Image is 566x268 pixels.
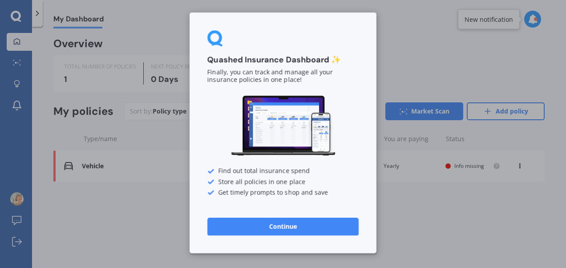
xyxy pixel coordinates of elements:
[207,189,359,196] div: Get timely prompts to shop and save
[207,179,359,186] div: Store all policies in one place
[207,218,359,236] button: Continue
[207,69,359,84] p: Finally, you can track and manage all your insurance policies in one place!
[207,168,359,175] div: Find out total insurance spend
[230,94,336,157] img: Dashboard
[207,55,359,65] h3: Quashed Insurance Dashboard ✨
